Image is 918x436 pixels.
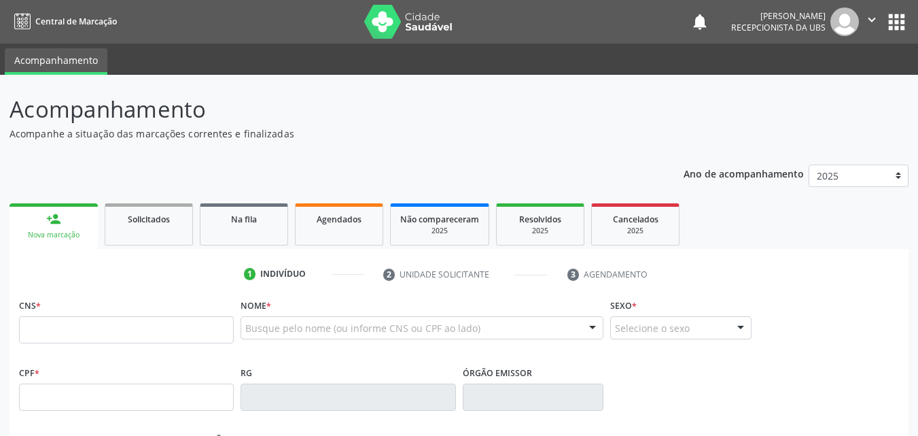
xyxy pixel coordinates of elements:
[830,7,859,36] img: img
[690,12,709,31] button: notifications
[400,214,479,225] span: Não compareceram
[19,295,41,316] label: CNS
[19,363,39,384] label: CPF
[241,295,271,316] label: Nome
[35,16,117,27] span: Central de Marcação
[241,363,252,384] label: RG
[885,10,908,34] button: apps
[601,226,669,236] div: 2025
[10,93,639,127] p: Acompanhamento
[400,226,479,236] div: 2025
[10,10,117,33] a: Central de Marcação
[10,127,639,141] p: Acompanhe a situação das marcações correntes e finalizadas
[231,214,257,225] span: Na fila
[128,214,170,225] span: Solicitados
[684,165,804,182] p: Ano de acompanhamento
[731,22,826,33] span: Recepcionista da UBS
[463,363,532,384] label: Órgão emissor
[245,321,480,335] span: Busque pelo nome (ou informe CNS ou CPF ao lado)
[317,214,361,225] span: Agendados
[610,295,637,316] label: Sexo
[864,12,879,27] i: 
[5,48,107,75] a: Acompanhamento
[244,268,256,280] div: 1
[46,212,61,227] div: person_add
[506,226,574,236] div: 2025
[19,230,88,240] div: Nova marcação
[731,10,826,22] div: [PERSON_NAME]
[519,214,561,225] span: Resolvidos
[859,7,885,36] button: 
[615,321,690,335] span: Selecione o sexo
[260,268,306,280] div: Indivíduo
[613,214,658,225] span: Cancelados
